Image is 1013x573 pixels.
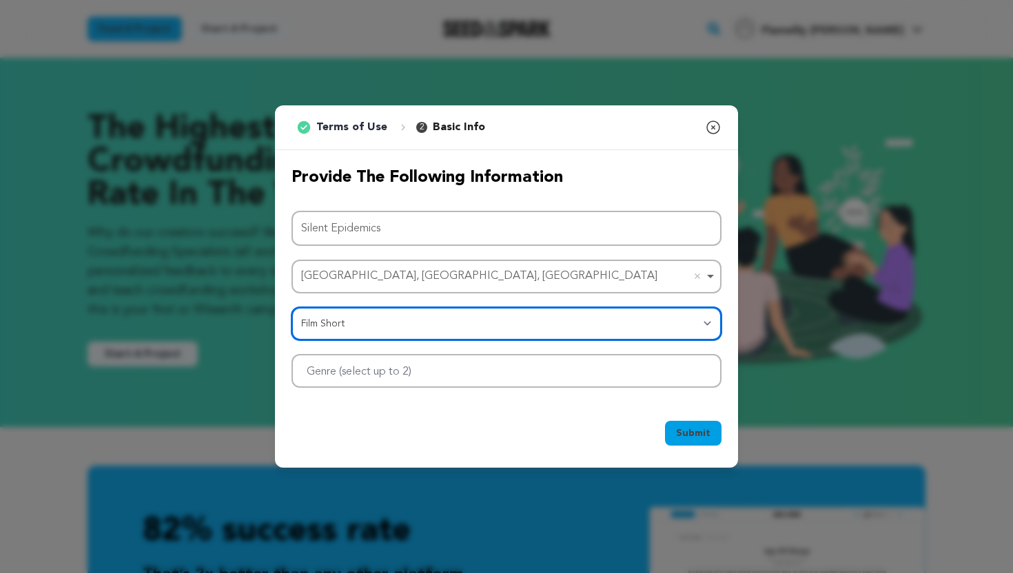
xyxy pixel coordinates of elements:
[301,267,704,286] div: [GEOGRAPHIC_DATA], [GEOGRAPHIC_DATA], [GEOGRAPHIC_DATA]
[316,119,387,136] p: Terms of Use
[291,211,722,246] input: Project Name
[433,119,485,136] p: Basic Info
[291,167,722,189] h2: Provide the following information
[298,358,441,380] input: Genre (select up to 2)
[665,421,722,446] button: Submit
[416,122,427,133] span: 2
[676,426,710,440] span: Submit
[690,269,704,283] button: Remove item: 'ChIJPZDrEzLsZIgRoNrpodC5P30'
